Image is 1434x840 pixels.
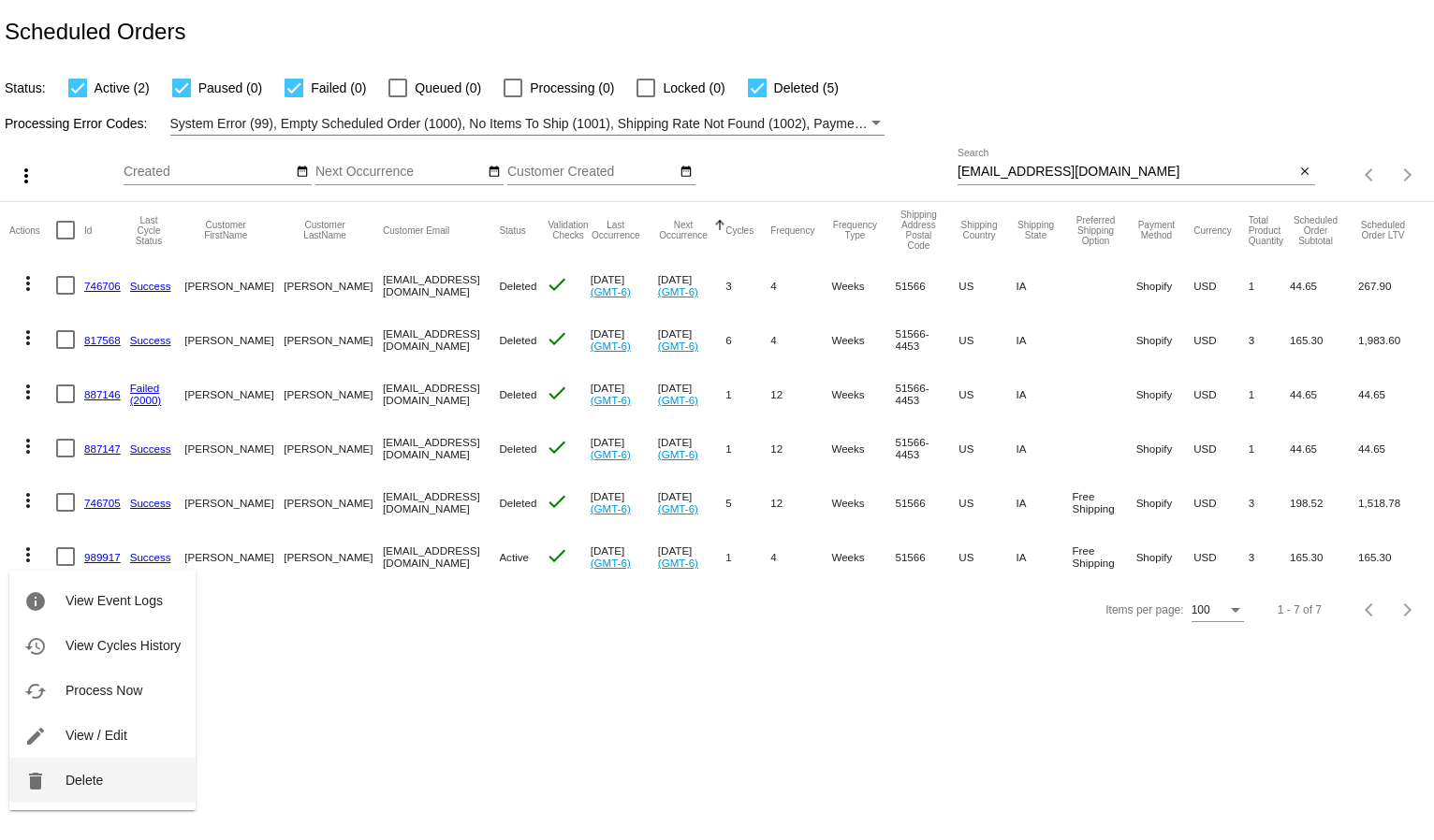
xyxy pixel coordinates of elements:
[66,683,142,698] span: Process Now
[66,638,181,653] span: View Cycles History
[66,593,163,608] span: View Event Logs
[24,590,47,613] mat-icon: info
[24,770,47,792] mat-icon: delete
[66,728,127,743] span: View / Edit
[24,680,47,702] mat-icon: cached
[24,635,47,658] mat-icon: history
[66,773,103,788] span: Delete
[24,725,47,747] mat-icon: edit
